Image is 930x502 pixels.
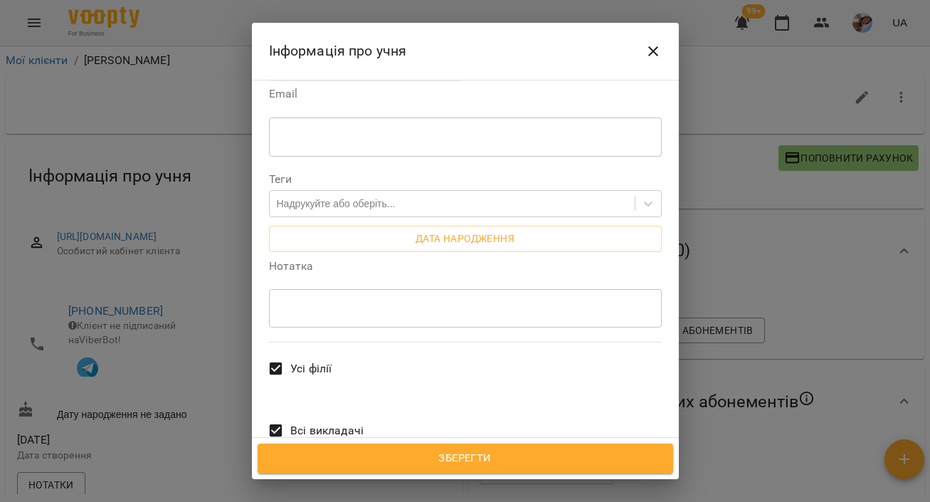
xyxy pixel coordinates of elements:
label: Нотатка [269,261,662,272]
div: Надрукуйте або оберіть... [277,197,396,211]
button: Зберегти [258,444,673,474]
h6: Інформація про учня [269,40,407,62]
span: Усі філії [290,360,332,377]
button: Дата народження [269,226,662,251]
span: Зберегти [273,449,657,468]
span: Всі викладачі [290,422,364,439]
button: Close [636,34,670,68]
label: Email [269,88,662,100]
label: Теги [269,174,662,185]
span: Дата народження [280,230,650,247]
